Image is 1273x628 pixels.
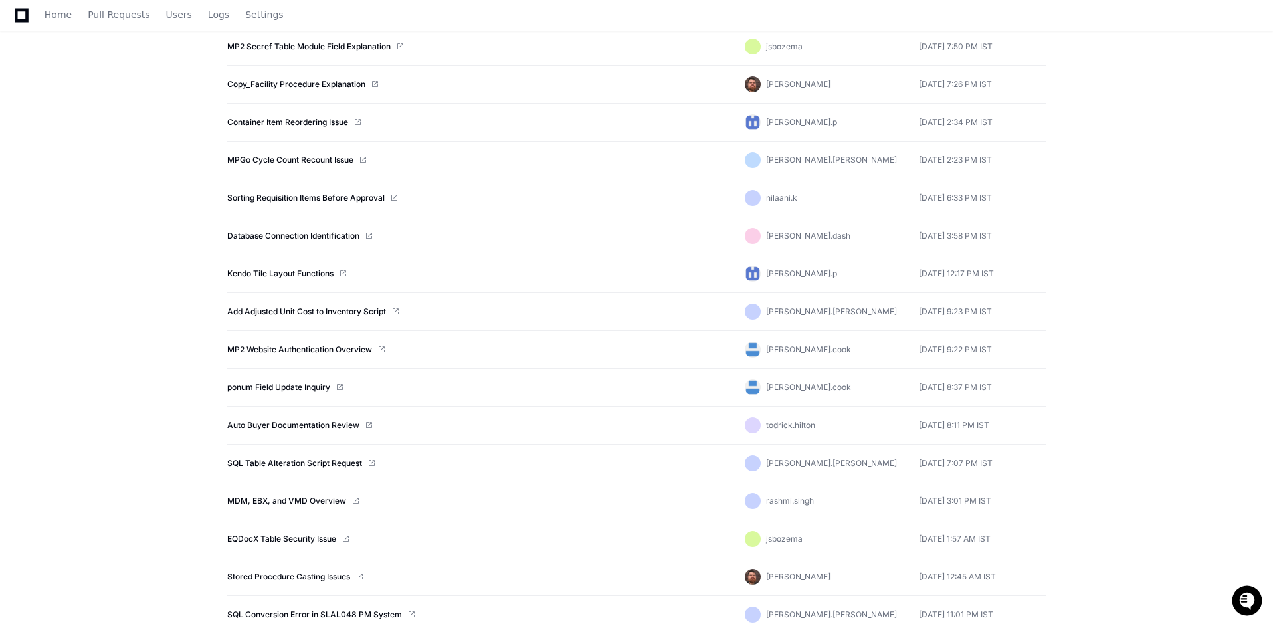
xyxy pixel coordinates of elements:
span: [PERSON_NAME].cook [766,344,851,354]
span: [PERSON_NAME].cook [766,382,851,392]
span: Pull Requests [88,11,149,19]
img: 174426149 [745,114,761,130]
a: SQL Conversion Error in SLAL048 PM System [227,609,402,620]
iframe: Open customer support [1230,584,1266,620]
span: Pylon [132,140,161,150]
a: MP2 Secref Table Module Field Explanation [227,41,391,52]
img: avatar [745,569,761,585]
span: [PERSON_NAME] [766,79,831,89]
td: [DATE] 9:23 PM IST [908,293,1046,331]
a: ponum Field Update Inquiry [227,382,330,393]
img: 171085085 [745,379,761,395]
td: [DATE] 3:01 PM IST [908,482,1046,520]
a: Stored Procedure Casting Issues [227,572,350,582]
a: Auto Buyer Documentation Review [227,420,359,431]
span: nilaani.k [766,193,797,203]
span: [PERSON_NAME].dash [766,231,850,241]
span: [PERSON_NAME] [766,572,831,581]
span: Users [166,11,192,19]
a: Kendo Tile Layout Functions [227,268,334,279]
td: [DATE] 2:23 PM IST [908,142,1046,179]
span: [PERSON_NAME].[PERSON_NAME] [766,609,897,619]
span: Home [45,11,72,19]
img: PlayerZero [13,13,40,40]
div: We're offline, we'll be back soon [45,112,173,123]
span: rashmi.singh [766,496,814,506]
td: [DATE] 2:34 PM IST [908,104,1046,142]
td: [DATE] 9:22 PM IST [908,331,1046,369]
img: 174426149 [745,266,761,282]
a: SQL Table Alteration Script Request [227,458,362,469]
span: todrick.hilton [766,420,815,430]
a: MDM, EBX, and VMD Overview [227,496,346,506]
img: 1736555170064-99ba0984-63c1-480f-8ee9-699278ef63ed [13,99,37,123]
img: 171085085 [745,342,761,358]
td: [DATE] 12:17 PM IST [908,255,1046,293]
td: [DATE] 12:45 AM IST [908,558,1046,596]
a: EQDocX Table Security Issue [227,534,336,544]
a: Database Connection Identification [227,231,359,241]
span: [PERSON_NAME].p [766,117,837,127]
span: Logs [208,11,229,19]
span: [PERSON_NAME].[PERSON_NAME] [766,458,897,468]
td: [DATE] 6:33 PM IST [908,179,1046,217]
a: Copy_Facility Procedure Explanation [227,79,365,90]
a: MPGo Cycle Count Recount Issue [227,155,353,165]
img: avatar [745,76,761,92]
a: Powered byPylon [94,139,161,150]
td: [DATE] 8:37 PM IST [908,369,1046,407]
td: [DATE] 7:07 PM IST [908,445,1046,482]
span: jsbozema [766,41,803,51]
span: jsbozema [766,534,803,544]
td: [DATE] 7:50 PM IST [908,28,1046,66]
a: Container Item Reordering Issue [227,117,348,128]
td: [DATE] 7:26 PM IST [908,66,1046,104]
a: MP2 Website Authentication Overview [227,344,372,355]
span: [PERSON_NAME].[PERSON_NAME] [766,306,897,316]
a: Sorting Requisition Items Before Approval [227,193,385,203]
span: [PERSON_NAME].p [766,268,837,278]
span: [PERSON_NAME].[PERSON_NAME] [766,155,897,165]
td: [DATE] 8:11 PM IST [908,407,1046,445]
span: Settings [245,11,283,19]
td: [DATE] 3:58 PM IST [908,217,1046,255]
div: Welcome [13,53,242,74]
a: Add Adjusted Unit Cost to Inventory Script [227,306,386,317]
td: [DATE] 1:57 AM IST [908,520,1046,558]
div: Start new chat [45,99,218,112]
button: Start new chat [226,103,242,119]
